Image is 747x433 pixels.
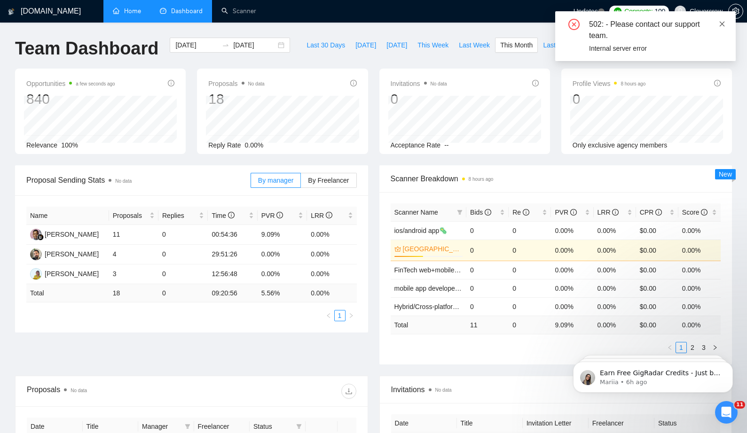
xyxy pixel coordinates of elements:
td: 0.00% [678,221,721,240]
td: 0.00% [594,297,636,316]
td: 0 [509,261,551,279]
span: Last Month [543,40,575,50]
span: Proposals [113,210,148,221]
span: No data [435,387,452,393]
span: Profile Views [573,78,646,89]
span: left [326,313,331,318]
td: 3 [109,264,158,284]
td: 0 [509,279,551,297]
li: Next Page [346,310,357,321]
td: 0.00% [551,221,593,240]
span: No data [71,388,87,393]
span: No data [115,178,132,184]
td: 0.00% [594,221,636,240]
span: info-circle [168,80,174,86]
td: 0 [466,221,509,240]
span: swap-right [222,41,229,49]
td: 0 [509,316,551,334]
li: Previous Page [323,310,334,321]
span: info-circle [523,209,529,216]
div: 502: - Please contact our support team. [589,19,724,41]
td: 0.00% [678,279,721,297]
img: upwork-logo.png [614,8,621,15]
a: FinTech web+mobile - Regis [394,266,477,274]
td: 0.00% [551,240,593,261]
div: Proposals [27,384,191,399]
td: 11 [466,316,509,334]
time: a few seconds ago [76,81,115,86]
div: Internal server error [589,43,724,54]
button: Last Month [538,38,581,53]
span: Proposal Sending Stats [26,174,251,186]
td: Total [391,316,467,334]
span: Bids [470,209,491,216]
a: DK[PERSON_NAME] [30,250,99,257]
span: to [222,41,229,49]
td: 0 [509,297,551,316]
span: filter [455,205,464,219]
td: 0.00% [551,297,593,316]
th: Date [391,414,457,433]
td: 0.00% [307,245,356,264]
td: 0.00% [594,240,636,261]
span: -- [444,141,448,149]
span: By manager [258,177,293,184]
span: [DATE] [386,40,407,50]
button: [DATE] [381,38,412,53]
td: 0.00% [551,279,593,297]
td: $0.00 [636,261,678,279]
th: Invitation Letter [523,414,589,433]
span: No data [431,81,447,86]
td: 0.00% [307,264,356,284]
span: Re [512,209,529,216]
div: [PERSON_NAME] [45,249,99,259]
span: 11 [734,401,745,409]
span: Dashboard [171,7,203,15]
span: This Month [500,40,533,50]
th: Status [654,414,720,433]
span: Last 30 Days [307,40,345,50]
span: dashboard [160,8,166,14]
div: 0 [391,90,447,108]
a: homeHome [113,7,141,15]
span: info-circle [326,212,332,218]
span: filter [185,424,190,429]
th: Proposals [109,207,158,225]
span: Relevance [26,141,57,149]
td: 0 [466,297,509,316]
span: info-circle [276,212,283,218]
img: gigradar-bm.png [37,234,44,240]
span: CPR [640,209,662,216]
td: 29:51:26 [208,245,257,264]
time: 8 hours ago [621,81,645,86]
span: close [719,21,725,27]
td: 09:20:56 [208,284,257,302]
div: 0 [573,90,646,108]
td: 0 [509,240,551,261]
iframe: Intercom notifications message [559,342,747,408]
td: 11 [109,225,158,245]
span: Updates [574,8,598,15]
span: LRR [598,209,619,216]
button: This Week [412,38,454,53]
li: 1 [334,310,346,321]
button: setting [728,4,743,19]
img: TY [30,268,42,280]
td: $ 0.00 [636,316,678,334]
td: 0 [466,261,509,279]
button: left [323,310,334,321]
span: New [719,170,732,178]
span: Invitations [391,78,447,89]
a: 1 [335,310,345,321]
span: info-circle [612,209,619,216]
button: Last Week [454,38,495,53]
td: 0 [158,264,208,284]
span: Time [212,212,234,219]
span: close-circle [568,19,580,30]
td: 0.00% [594,279,636,297]
span: info-circle [350,80,357,86]
span: Only exclusive agency members [573,141,668,149]
span: No data [248,81,265,86]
